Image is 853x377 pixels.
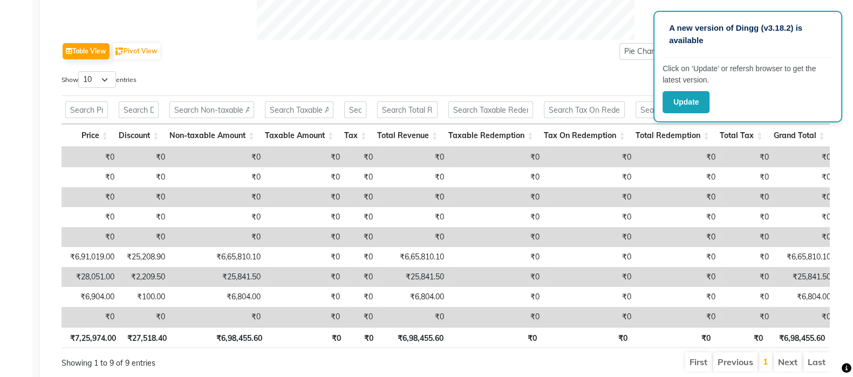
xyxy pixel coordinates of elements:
td: ₹0 [721,247,774,267]
td: ₹6,65,810.10 [378,247,449,267]
td: ₹0 [120,227,170,247]
p: Click on ‘Update’ or refersh browser to get the latest version. [663,63,833,86]
td: ₹0 [266,207,345,227]
td: ₹0 [63,227,120,247]
td: ₹0 [449,287,545,307]
th: Non-taxable Amount: activate to sort column ascending [164,124,260,147]
img: pivot.png [115,47,124,56]
th: ₹0 [715,327,768,348]
td: ₹0 [266,167,345,187]
td: ₹0 [545,187,637,207]
td: ₹0 [721,227,774,247]
input: Search Tax [344,101,366,118]
th: Taxable Amount: activate to sort column ascending [260,124,339,147]
th: ₹0 [542,327,633,348]
td: ₹0 [266,287,345,307]
td: ₹0 [637,247,721,267]
td: ₹0 [545,267,637,287]
td: ₹6,804.00 [774,287,836,307]
td: ₹0 [378,167,449,187]
td: ₹0 [774,227,836,247]
td: ₹25,841.50 [378,267,449,287]
td: ₹0 [721,267,774,287]
td: ₹0 [637,187,721,207]
p: A new version of Dingg (v3.18.2) is available [669,22,827,46]
button: Pivot View [113,43,160,59]
td: ₹0 [378,307,449,327]
input: Search Total Revenue [377,101,438,118]
td: ₹6,65,810.10 [170,247,266,267]
td: ₹0 [545,167,637,187]
td: ₹0 [120,167,170,187]
td: ₹0 [449,227,545,247]
td: ₹0 [170,307,266,327]
button: Table View [63,43,110,59]
td: ₹0 [378,227,449,247]
th: Discount: activate to sort column ascending [113,124,165,147]
select: Showentries [78,71,116,88]
td: ₹0 [774,167,836,187]
td: ₹0 [545,287,637,307]
td: ₹0 [170,187,266,207]
td: ₹0 [637,307,721,327]
th: Total Revenue: activate to sort column ascending [372,124,443,147]
td: ₹0 [545,147,637,167]
td: ₹0 [266,307,345,327]
td: ₹2,209.50 [120,267,170,287]
td: ₹0 [449,307,545,327]
td: ₹0 [345,147,378,167]
input: Search Price [65,101,108,118]
td: ₹0 [345,167,378,187]
td: ₹0 [637,287,721,307]
td: ₹0 [345,267,378,287]
td: ₹6,804.00 [378,287,449,307]
td: ₹0 [774,207,836,227]
td: ₹6,804.00 [170,287,266,307]
th: ₹0 [268,327,346,348]
th: ₹0 [346,327,379,348]
td: ₹0 [449,267,545,287]
th: ₹6,98,455.60 [379,327,449,348]
td: ₹0 [345,247,378,267]
th: ₹0 [449,327,542,348]
th: Taxable Redemption: activate to sort column ascending [443,124,538,147]
td: ₹0 [721,307,774,327]
td: ₹0 [345,227,378,247]
th: Grand Total: activate to sort column ascending [768,124,830,147]
input: Search Tax On Redemption [544,101,625,118]
td: ₹0 [120,307,170,327]
th: ₹27,518.40 [121,327,173,348]
td: ₹100.00 [120,287,170,307]
button: Update [663,91,709,113]
td: ₹0 [637,147,721,167]
td: ₹6,65,810.10 [774,247,836,267]
td: ₹0 [266,187,345,207]
td: ₹0 [120,207,170,227]
td: ₹0 [345,307,378,327]
input: Search Non-taxable Amount [169,101,254,118]
td: ₹0 [637,167,721,187]
td: ₹28,051.00 [63,267,120,287]
td: ₹0 [63,207,120,227]
td: ₹0 [637,227,721,247]
th: Price: activate to sort column ascending [60,124,113,147]
th: ₹7,25,974.00 [64,327,121,348]
td: ₹0 [266,267,345,287]
td: ₹0 [378,207,449,227]
td: ₹0 [721,147,774,167]
td: ₹0 [266,227,345,247]
td: ₹6,91,019.00 [63,247,120,267]
input: Search Total Redemption [636,101,709,118]
td: ₹0 [170,207,266,227]
td: ₹0 [545,307,637,327]
td: ₹0 [120,147,170,167]
td: ₹0 [545,227,637,247]
input: Search Taxable Redemption [448,101,533,118]
td: ₹0 [266,247,345,267]
td: ₹0 [63,147,120,167]
td: ₹0 [170,227,266,247]
td: ₹0 [266,147,345,167]
td: ₹0 [774,307,836,327]
td: ₹0 [170,167,266,187]
td: ₹0 [449,167,545,187]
